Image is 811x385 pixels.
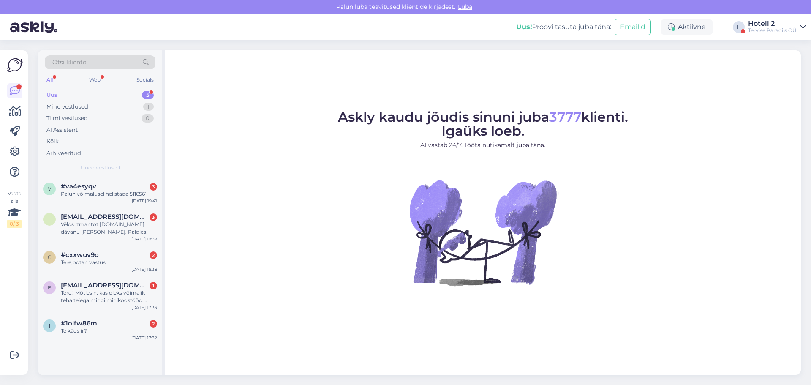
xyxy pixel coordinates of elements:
[48,186,51,192] span: v
[135,74,155,85] div: Socials
[549,109,581,125] span: 3777
[338,141,628,150] p: AI vastab 24/7. Tööta nutikamalt juba täna.
[46,103,88,111] div: Minu vestlused
[49,322,50,329] span: 1
[46,114,88,123] div: Tiimi vestlused
[516,23,532,31] b: Uus!
[61,319,97,327] span: #1olfw86m
[150,251,157,259] div: 2
[52,58,86,67] span: Otsi kliente
[61,251,99,259] span: #cxxwuv9o
[46,126,78,134] div: AI Assistent
[143,103,154,111] div: 1
[61,183,96,190] span: #va4esyqv
[61,259,157,266] div: Tere,ootan vastus
[455,3,475,11] span: Luba
[615,19,651,35] button: Emailid
[338,109,628,139] span: Askly kaudu jõudis sinuni juba klienti. Igaüks loeb.
[142,114,154,123] div: 0
[131,236,157,242] div: [DATE] 19:39
[748,20,806,34] a: Hotell 2Tervise Paradiis OÜ
[132,198,157,204] div: [DATE] 19:41
[131,304,157,311] div: [DATE] 17:33
[46,91,57,99] div: Uus
[150,282,157,289] div: 1
[61,213,149,221] span: lasmaupeniece@gmail.com
[61,190,157,198] div: Palun võimalusel helistada 5116561
[45,74,54,85] div: All
[61,289,157,304] div: Tere! Mõtlesin, kas oleks võimalik teha teiega mingi minikoostööd. Saaksin aidata neid laiemale p...
[48,216,51,222] span: l
[150,213,157,221] div: 3
[7,220,22,228] div: 0 / 3
[131,266,157,273] div: [DATE] 18:38
[61,327,157,335] div: Te kāds ir?
[748,20,797,27] div: Hotell 2
[150,183,157,191] div: 3
[81,164,120,172] span: Uued vestlused
[61,281,149,289] span: emmalysiim7@gmail.com
[131,335,157,341] div: [DATE] 17:32
[48,254,52,260] span: c
[7,190,22,228] div: Vaata siia
[46,137,59,146] div: Kõik
[516,22,611,32] div: Proovi tasuta juba täna:
[150,320,157,328] div: 2
[748,27,797,34] div: Tervise Paradiis OÜ
[61,221,157,236] div: Vēlos izmantot [DOMAIN_NAME] dāvanu [PERSON_NAME]. Paldies!
[407,156,559,309] img: No Chat active
[661,19,713,35] div: Aktiivne
[142,91,154,99] div: 5
[733,21,745,33] div: H
[48,284,51,291] span: e
[46,149,81,158] div: Arhiveeritud
[7,57,23,73] img: Askly Logo
[87,74,102,85] div: Web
